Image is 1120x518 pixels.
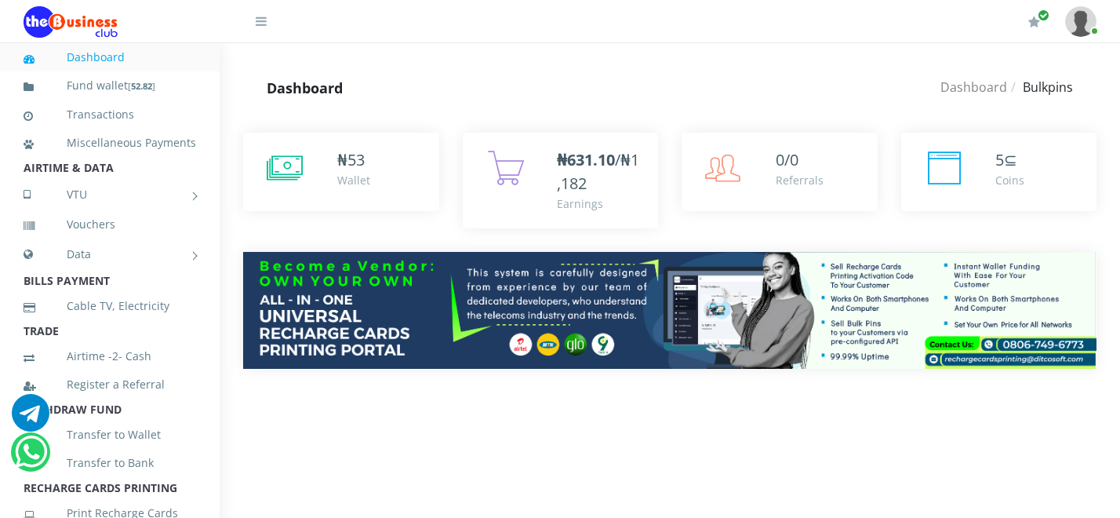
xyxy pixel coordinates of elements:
div: Coins [995,172,1024,188]
a: Data [24,235,196,274]
a: Chat for support [15,445,47,471]
small: [ ] [128,80,155,92]
a: Chat for support [12,406,49,432]
a: Airtime -2- Cash [24,338,196,374]
span: 53 [347,149,365,170]
img: User [1065,6,1096,37]
div: ⊆ [995,148,1024,172]
a: ₦53 Wallet [243,133,439,211]
span: /₦1,182 [557,149,639,194]
a: Miscellaneous Payments [24,125,196,161]
div: Referrals [776,172,824,188]
img: multitenant_rcp.png [243,252,1096,369]
a: Register a Referral [24,367,196,403]
a: ₦631.10/₦1,182 Earnings [463,133,659,228]
span: 0/0 [776,149,798,170]
a: Cable TV, Electricity [24,288,196,324]
a: Vouchers [24,206,196,243]
a: Dashboard [24,39,196,75]
a: Transfer to Bank [24,445,196,481]
div: Earnings [557,195,643,212]
a: 0/0 Referrals [682,133,878,211]
strong: Dashboard [267,78,343,97]
a: Transactions [24,97,196,133]
span: Renew/Upgrade Subscription [1038,9,1049,21]
div: ₦ [337,148,370,172]
b: 52.82 [131,80,152,92]
img: Logo [24,6,118,38]
a: VTU [24,175,196,214]
div: Wallet [337,172,370,188]
li: Bulkpins [1007,78,1073,97]
a: Transfer to Wallet [24,417,196,453]
i: Renew/Upgrade Subscription [1028,16,1040,28]
a: Dashboard [940,78,1007,96]
a: Fund wallet[52.82] [24,67,196,104]
span: 5 [995,149,1004,170]
b: ₦631.10 [557,149,615,170]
